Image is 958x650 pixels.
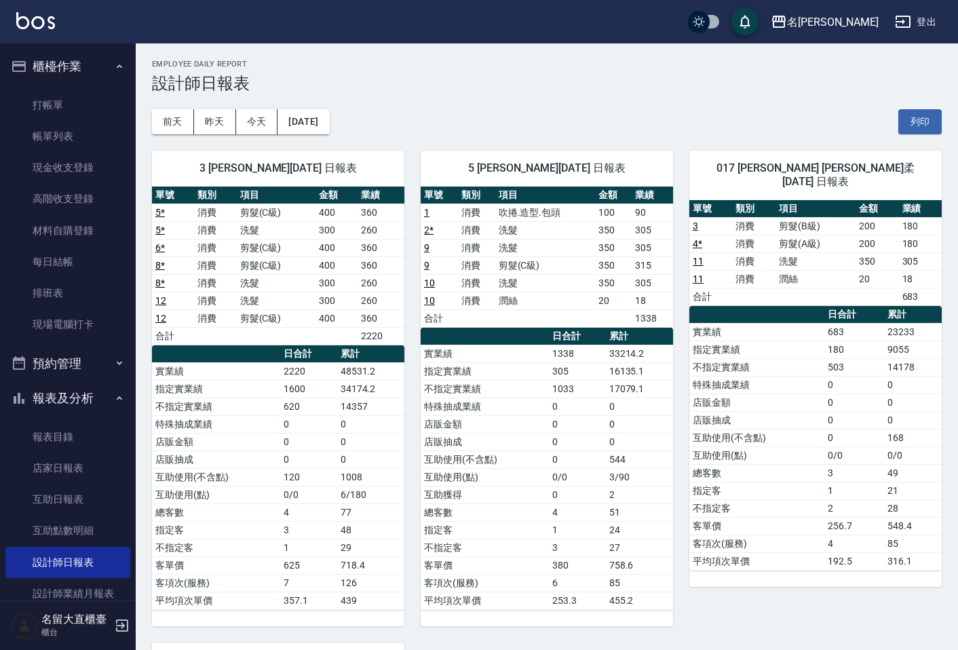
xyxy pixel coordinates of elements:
[775,217,856,235] td: 剪髮(B級)
[824,411,884,429] td: 0
[5,90,130,121] a: 打帳單
[856,200,898,218] th: 金額
[152,592,280,609] td: 平均項次單價
[693,273,704,284] a: 11
[5,246,130,278] a: 每日結帳
[606,539,673,556] td: 27
[632,309,673,327] td: 1338
[5,215,130,246] a: 材料自購登錄
[337,503,404,521] td: 77
[595,292,632,309] td: 20
[595,204,632,221] td: 100
[632,274,673,292] td: 305
[884,464,941,482] td: 49
[884,394,941,411] td: 0
[693,221,698,231] a: 3
[237,221,315,239] td: 洗髮
[689,376,825,394] td: 特殊抽成業績
[775,252,856,270] td: 洗髮
[315,292,358,309] td: 300
[280,486,337,503] td: 0/0
[152,380,280,398] td: 指定實業績
[358,309,404,327] td: 360
[5,578,130,609] a: 設計師業績月報表
[689,482,825,499] td: 指定客
[280,574,337,592] td: 7
[595,221,632,239] td: 350
[337,433,404,451] td: 0
[421,556,549,574] td: 客單價
[280,503,337,521] td: 4
[421,309,458,327] td: 合計
[421,328,673,610] table: a dense table
[236,109,278,134] button: 今天
[358,256,404,274] td: 360
[884,323,941,341] td: 23233
[549,521,605,539] td: 1
[549,503,605,521] td: 4
[5,309,130,340] a: 現場電腦打卡
[898,109,942,134] button: 列印
[194,309,236,327] td: 消費
[315,221,358,239] td: 300
[315,204,358,221] td: 400
[549,468,605,486] td: 0/0
[152,362,280,380] td: 實業績
[315,256,358,274] td: 400
[689,288,732,305] td: 合計
[237,256,315,274] td: 剪髮(C級)
[689,358,825,376] td: 不指定實業績
[280,398,337,415] td: 620
[194,292,236,309] td: 消費
[358,327,404,345] td: 2220
[155,295,166,306] a: 12
[606,503,673,521] td: 51
[458,274,495,292] td: 消費
[194,187,236,204] th: 類別
[152,327,194,345] td: 合計
[237,187,315,204] th: 項目
[337,380,404,398] td: 34174.2
[421,468,549,486] td: 互助使用(點)
[884,358,941,376] td: 14178
[884,411,941,429] td: 0
[824,358,884,376] td: 503
[16,12,55,29] img: Logo
[884,552,941,570] td: 316.1
[856,252,898,270] td: 350
[41,613,111,626] h5: 名留大直櫃臺
[277,109,329,134] button: [DATE]
[549,451,605,468] td: 0
[5,453,130,484] a: 店家日報表
[337,451,404,468] td: 0
[424,260,429,271] a: 9
[421,380,549,398] td: 不指定實業績
[632,187,673,204] th: 業績
[152,539,280,556] td: 不指定客
[549,345,605,362] td: 1338
[315,187,358,204] th: 金額
[5,515,130,546] a: 互助點數明細
[155,313,166,324] a: 12
[5,346,130,381] button: 預約管理
[706,161,925,189] span: 017 [PERSON_NAME] [PERSON_NAME]柔 [DATE] 日報表
[337,468,404,486] td: 1008
[152,556,280,574] td: 客單價
[884,376,941,394] td: 0
[152,187,404,345] table: a dense table
[495,256,595,274] td: 剪髮(C級)
[689,200,942,306] table: a dense table
[689,306,942,571] table: a dense table
[152,74,942,93] h3: 設計師日報表
[152,415,280,433] td: 特殊抽成業績
[732,252,775,270] td: 消費
[337,574,404,592] td: 126
[315,239,358,256] td: 400
[358,274,404,292] td: 260
[315,274,358,292] td: 300
[5,421,130,453] a: 報表目錄
[337,592,404,609] td: 439
[5,484,130,515] a: 互助日報表
[421,398,549,415] td: 特殊抽成業績
[280,380,337,398] td: 1600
